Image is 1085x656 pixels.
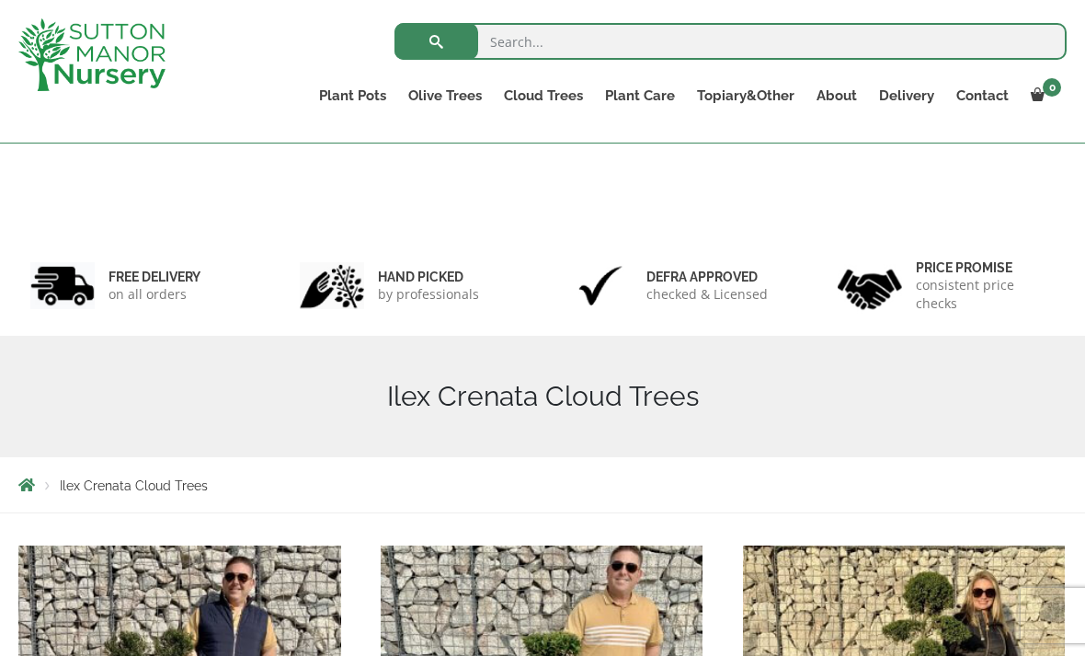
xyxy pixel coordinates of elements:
[378,269,479,285] h6: hand picked
[394,23,1067,60] input: Search...
[686,83,805,109] a: Topiary&Other
[1020,83,1067,109] a: 0
[108,285,200,304] p: on all orders
[30,262,95,309] img: 1.jpg
[868,83,945,109] a: Delivery
[916,259,1056,276] h6: Price promise
[397,83,493,109] a: Olive Trees
[60,478,208,493] span: Ilex Crenata Cloud Trees
[568,262,633,309] img: 3.jpg
[300,262,364,309] img: 2.jpg
[945,83,1020,109] a: Contact
[805,83,868,109] a: About
[838,258,902,314] img: 4.jpg
[18,18,166,91] img: logo
[916,276,1056,313] p: consistent price checks
[18,478,1067,492] nav: Breadcrumbs
[646,285,768,304] p: checked & Licensed
[1043,78,1061,97] span: 0
[308,83,397,109] a: Plant Pots
[108,269,200,285] h6: FREE DELIVERY
[646,269,768,285] h6: Defra approved
[594,83,686,109] a: Plant Care
[18,380,1067,413] h1: Ilex Crenata Cloud Trees
[378,285,479,304] p: by professionals
[493,83,594,109] a: Cloud Trees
